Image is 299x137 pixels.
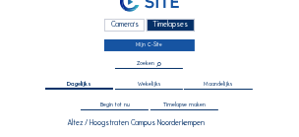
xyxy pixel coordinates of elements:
span: Dagelijks [67,82,91,88]
div: Altez / Hoogstraten Campus Noorderkempen [67,119,205,127]
div: Camera's [104,19,145,32]
span: Wekelijks [138,82,160,88]
div: Timelapses [147,19,195,32]
span: Maandelijks [204,82,232,88]
span: Timelapse maken [163,103,206,108]
a: Mijn C-Site [104,39,194,51]
span: Begin tot nu [100,103,130,108]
